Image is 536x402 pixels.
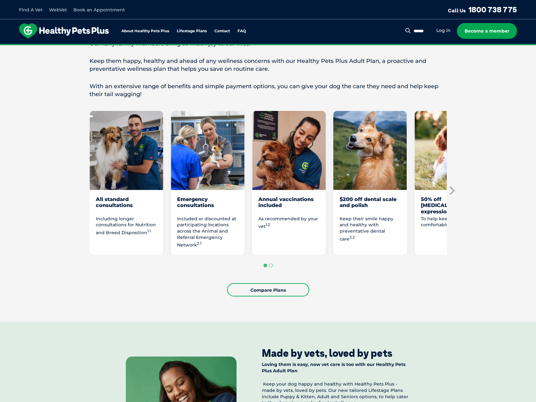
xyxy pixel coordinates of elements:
a: Book an Appointment [73,7,125,13]
p: Included or discounted at participating locations across the Animal and Referral Emergency Network [177,216,238,248]
sup: 1.1 [147,229,151,233]
div: 50% off [MEDICAL_DATA] expression [421,196,482,215]
ul: Select a slide to show [89,263,447,268]
button: Go to page 1 [263,264,267,267]
p: Including longer consultations for Nutrition and Breed Disposition [96,216,157,236]
a: Lifestage Plans [177,29,207,33]
a: WebVet [49,7,67,13]
div: $200 off dental scale and polish [340,196,401,215]
div: Made by vets, loved by pets [262,347,392,359]
p: Keep their smile happy and healthy with preventative dental care [340,216,401,242]
button: Search [404,27,412,34]
a: FAQ [237,29,246,33]
div: Annual vaccinations included [258,196,319,215]
div: Emergency consultations [177,196,238,215]
sup: 1.2 [266,222,270,227]
sup: 3.2 [349,235,355,240]
a: Find A Vet [19,7,43,13]
li: 1 of 8 [89,111,163,254]
a: Call Us1800 738 775 [448,5,517,14]
p: To help keep your dog comfortable [421,216,482,228]
strong: Loving them is easy, now vet care is too with our Healthy Pets Plus Adult Plan [262,362,405,374]
button: Go to page 2 [269,264,273,267]
p: As recommended by your vet [258,216,319,230]
a: About Healthy Pets Plus [121,29,169,33]
p: With an extensive range of benefits and simple payment options, you can give your dog the care th... [89,82,447,98]
a: Contact [214,29,230,33]
button: Next slide [447,186,456,195]
li: 2 of 8 [171,111,244,254]
li: 5 of 8 [415,111,488,254]
span: Call Us [448,7,466,14]
span: Proactive, preventative wellness program designed to keep your pet healthier and happier for longer [150,44,386,50]
img: hpp-logo [19,23,109,39]
li: 3 of 8 [252,111,326,254]
a: Become a member [457,23,517,39]
div: All standard consultations [96,196,157,215]
a: Log in [436,27,451,33]
p: Keep them happy, healthy and ahead of any wellness concerns with our Healthy Pets Plus Adult Plan... [89,57,447,73]
a: Compare Plans [227,283,309,296]
li: 4 of 8 [333,111,407,254]
sup: 2.1 [197,241,201,246]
